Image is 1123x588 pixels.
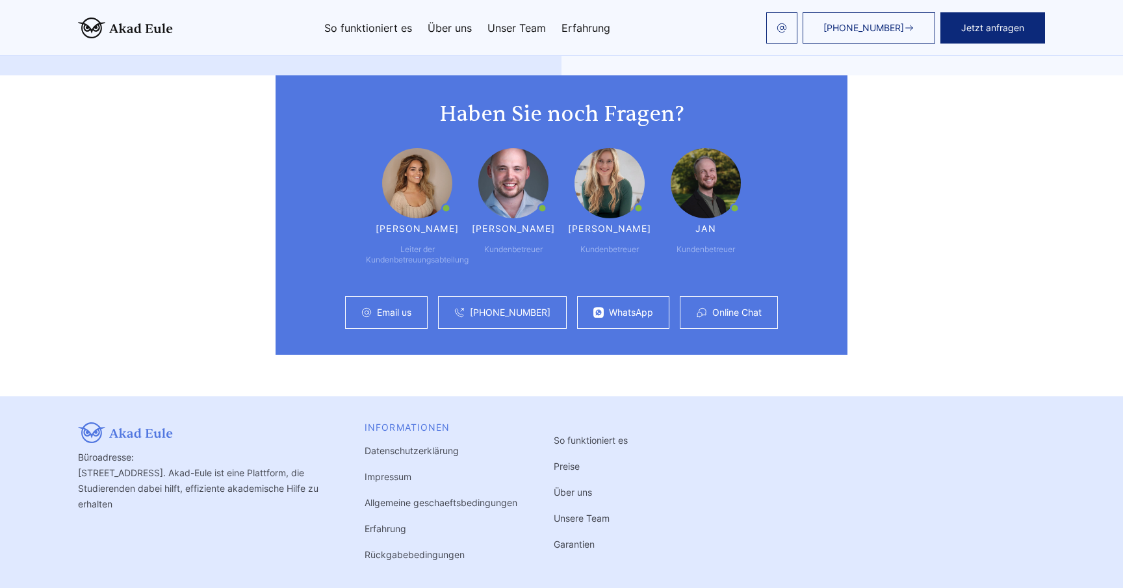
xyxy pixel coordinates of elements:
[470,307,550,318] a: [PHONE_NUMBER]
[484,244,543,255] div: Kundenbetreuer
[365,471,411,482] a: Impressum
[671,148,741,218] img: Jan
[376,224,459,234] div: [PERSON_NAME]
[382,148,452,218] img: Maria
[712,307,762,318] a: Online Chat
[777,23,787,33] img: email
[568,224,651,234] div: [PERSON_NAME]
[554,513,610,524] a: Unsere Team
[324,23,412,33] a: So funktioniert es
[365,445,459,456] a: Datenschutzerklärung
[365,523,406,534] a: Erfahrung
[302,101,821,127] h2: Haben Sie noch Fragen?
[365,549,465,560] a: Rückgabebedingungen
[478,148,549,218] img: Günther
[677,244,735,255] div: Kundenbetreuer
[574,148,645,218] img: Irene
[561,23,610,33] a: Erfahrung
[554,487,592,498] a: Über uns
[472,224,555,234] div: [PERSON_NAME]
[695,224,716,234] div: Jan
[940,12,1045,44] button: Jetzt anfragen
[609,307,653,318] a: WhatsApp
[365,422,517,433] div: INFORMATIONEN
[78,18,173,38] img: logo
[803,12,935,44] a: [PHONE_NUMBER]
[365,497,517,508] a: Allgemeine geschaeftsbedingungen
[428,23,472,33] a: Über uns
[78,422,328,563] div: Büroadresse: [STREET_ADDRESS]. Akad-Eule ist eine Plattform, die Studierenden dabei hilft, effizi...
[366,244,469,265] div: Leiter der Kundenbetreuungsabteilung
[554,435,628,446] a: So funktioniert es
[580,244,639,255] div: Kundenbetreuer
[554,461,580,472] a: Preise
[377,307,411,318] a: Email us
[487,23,546,33] a: Unser Team
[554,539,595,550] a: Garantien
[823,23,904,33] span: [PHONE_NUMBER]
